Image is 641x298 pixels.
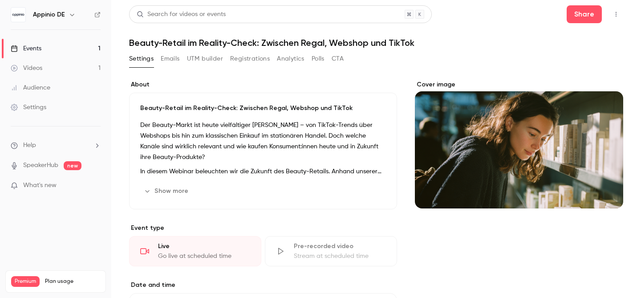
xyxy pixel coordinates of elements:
label: Cover image [415,80,623,89]
div: Go live at scheduled time [158,252,250,261]
button: CTA [332,52,344,66]
button: Polls [312,52,325,66]
p: In diesem Webinar beleuchten wir die Zukunft des Beauty-Retails. Anhand unserer neuesten Studie m... [140,166,386,177]
button: UTM builder [187,52,223,66]
div: Search for videos or events [137,10,226,19]
button: Show more [140,184,194,198]
div: Stream at scheduled time [294,252,386,261]
div: Settings [11,103,46,112]
button: Share [567,5,602,23]
h6: Appinio DE [33,10,65,19]
div: Events [11,44,41,53]
div: Live [158,242,250,251]
p: Event type [129,224,397,233]
span: Premium [11,276,40,287]
p: Der Beauty-Markt ist heute vielfältiger [PERSON_NAME] – von TikTok-Trends über Webshops bis hin z... [140,120,386,163]
button: Settings [129,52,154,66]
a: SpeakerHub [23,161,58,170]
div: Pre-recorded videoStream at scheduled time [265,236,397,266]
div: Pre-recorded video [294,242,386,251]
label: Date and time [129,281,397,290]
section: Cover image [415,80,623,208]
h1: Beauty-Retail im Reality-Check: Zwischen Regal, Webshop und TikTok [129,37,623,48]
img: Appinio DE [11,8,25,22]
span: Plan usage [45,278,100,285]
p: Beauty-Retail im Reality-Check: Zwischen Regal, Webshop und TikTok [140,104,386,113]
div: Audience [11,83,50,92]
div: LiveGo live at scheduled time [129,236,261,266]
span: What's new [23,181,57,190]
label: About [129,80,397,89]
div: Videos [11,64,42,73]
span: new [64,161,81,170]
button: Registrations [230,52,270,66]
li: help-dropdown-opener [11,141,101,150]
button: Emails [161,52,179,66]
button: Analytics [277,52,304,66]
span: Help [23,141,36,150]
